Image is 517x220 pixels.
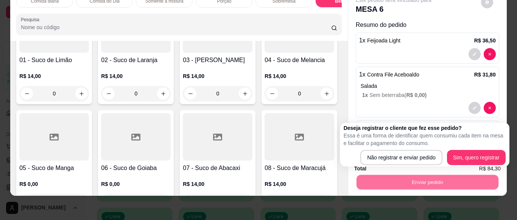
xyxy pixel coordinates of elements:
[356,175,498,189] button: Enviar pedido
[469,102,481,114] button: decrease-product-quantity
[362,92,369,98] span: 1 x
[265,180,334,188] p: R$ 14,00
[101,164,171,173] h4: 06 - Suco de Goiaba
[484,48,496,60] button: decrease-product-quantity
[474,71,496,78] p: R$ 31,80
[361,82,496,90] p: Salada
[344,132,506,147] p: Essa é uma forma de identificar quem consumiu cada item na mesa e facilitar o pagamento do consumo.
[266,87,278,100] button: decrease-product-quantity
[19,180,89,188] p: R$ 0,00
[406,92,427,98] span: R$ 0,00 )
[183,72,252,80] p: R$ 14,00
[183,180,252,188] p: R$ 14,00
[362,91,496,99] p: Sem beterraba (
[447,150,506,165] button: Sim, quero registrar
[367,72,419,78] span: Contra File Aceboaldo
[359,70,419,79] p: 1 x
[19,56,89,65] h4: 01 - Suco de Limão
[356,4,431,14] p: MESA 6
[265,72,334,80] p: R$ 14,00
[354,165,366,172] strong: Total
[474,37,496,44] p: R$ 36,50
[344,124,506,132] h2: Deseja registrar o cliente que fez esse pedido?
[321,87,333,100] button: increase-product-quantity
[359,36,400,45] p: 1 x
[183,164,252,173] h4: 07 - Suco de Abacaxi
[21,23,331,31] input: Pesquisa
[265,164,334,173] h4: 08 - Suco de Maracujá
[101,180,171,188] p: R$ 0,00
[265,56,334,65] h4: 04 - Suco de Melancia
[19,164,89,173] h4: 05 - Suco de Manga
[101,56,171,65] h4: 02 - Suco de Laranja
[21,16,42,23] label: Pesquisa
[479,164,501,173] span: R$ 84,30
[367,37,400,44] span: Feijoada Light
[360,150,442,165] button: Não registrar e enviar pedido
[183,56,252,65] h4: 03 - [PERSON_NAME]
[19,72,89,80] p: R$ 14,00
[101,72,171,80] p: R$ 14,00
[356,20,499,30] p: Resumo do pedido
[469,48,481,60] button: decrease-product-quantity
[484,102,496,114] button: decrease-product-quantity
